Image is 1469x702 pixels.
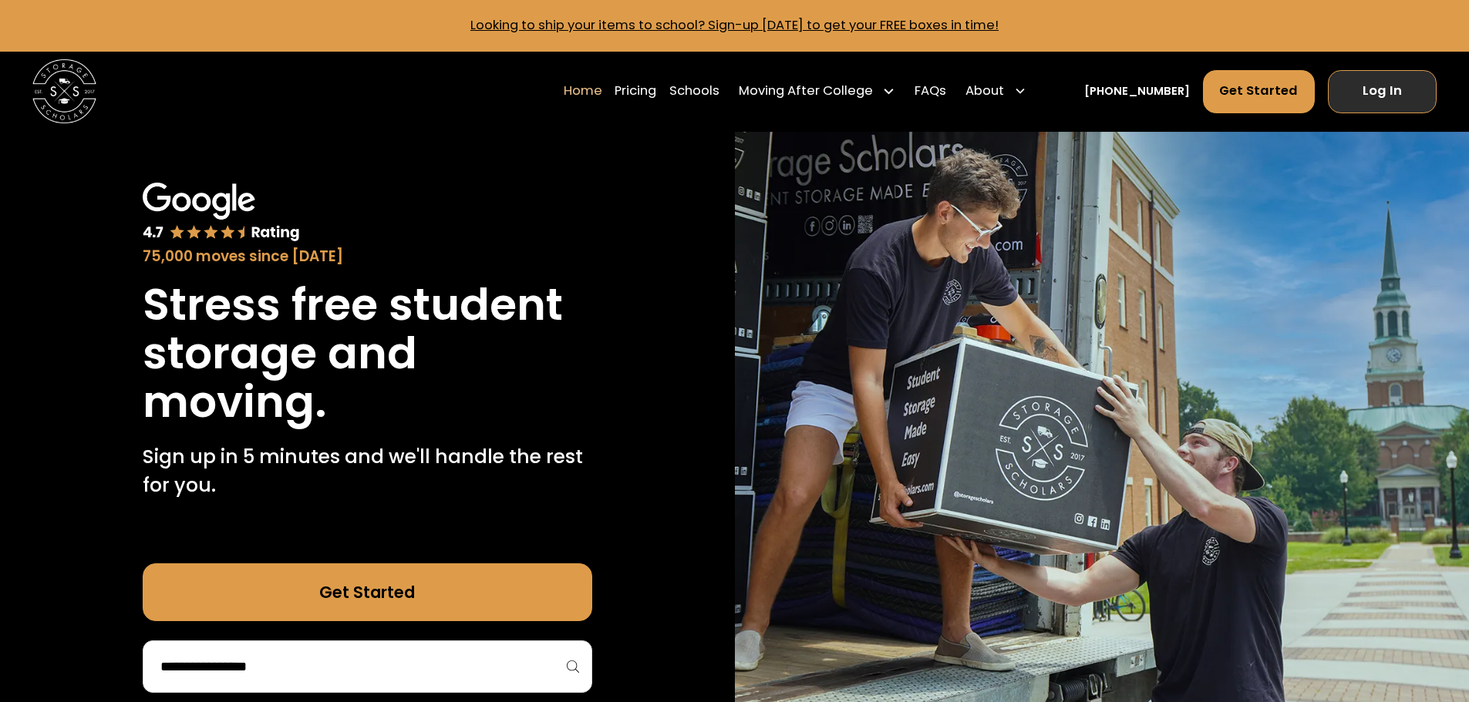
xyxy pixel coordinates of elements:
div: 75,000 moves since [DATE] [143,246,592,267]
a: Home [564,69,602,113]
p: Sign up in 5 minutes and we'll handle the rest for you. [143,442,592,500]
a: Looking to ship your items to school? Sign-up [DATE] to get your FREE boxes in time! [470,16,999,34]
img: Storage Scholars main logo [32,59,96,123]
div: Moving After College [739,82,873,101]
img: Google 4.7 star rating [143,183,300,243]
div: About [959,69,1033,113]
a: Log In [1328,70,1437,113]
a: Get Started [143,563,592,621]
a: Schools [669,69,719,113]
a: FAQs [915,69,946,113]
h1: Stress free student storage and moving. [143,280,592,426]
a: Get Started [1203,70,1316,113]
a: [PHONE_NUMBER] [1084,83,1190,100]
div: Moving After College [733,69,902,113]
div: About [965,82,1004,101]
a: Pricing [615,69,656,113]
